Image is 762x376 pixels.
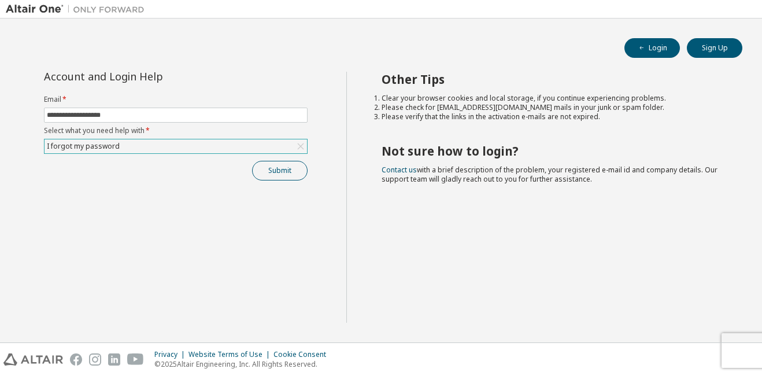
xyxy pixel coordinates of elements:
[273,350,333,359] div: Cookie Consent
[108,353,120,366] img: linkedin.svg
[44,126,308,135] label: Select what you need help with
[6,3,150,15] img: Altair One
[127,353,144,366] img: youtube.svg
[44,95,308,104] label: Email
[624,38,680,58] button: Login
[70,353,82,366] img: facebook.svg
[382,94,722,103] li: Clear your browser cookies and local storage, if you continue experiencing problems.
[687,38,742,58] button: Sign Up
[45,139,307,153] div: I forgot my password
[89,353,101,366] img: instagram.svg
[382,165,717,184] span: with a brief description of the problem, your registered e-mail id and company details. Our suppo...
[154,359,333,369] p: © 2025 Altair Engineering, Inc. All Rights Reserved.
[382,103,722,112] li: Please check for [EMAIL_ADDRESS][DOMAIN_NAME] mails in your junk or spam folder.
[382,143,722,158] h2: Not sure how to login?
[188,350,273,359] div: Website Terms of Use
[382,165,417,175] a: Contact us
[154,350,188,359] div: Privacy
[44,72,255,81] div: Account and Login Help
[382,72,722,87] h2: Other Tips
[382,112,722,121] li: Please verify that the links in the activation e-mails are not expired.
[3,353,63,366] img: altair_logo.svg
[45,140,121,153] div: I forgot my password
[252,161,308,180] button: Submit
